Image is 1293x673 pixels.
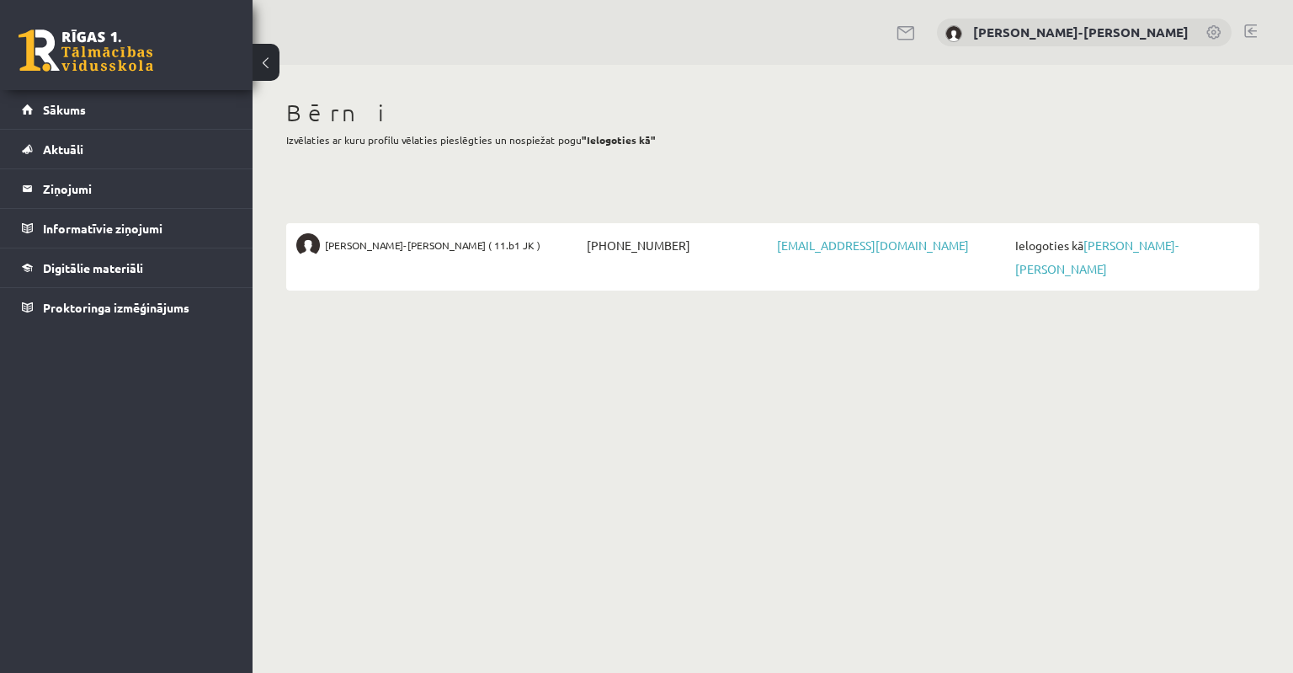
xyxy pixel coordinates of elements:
a: Proktoringa izmēģinājums [22,288,231,327]
h1: Bērni [286,99,1259,127]
span: Proktoringa izmēģinājums [43,300,189,315]
a: Sākums [22,90,231,129]
a: Rīgas 1. Tālmācības vidusskola [19,29,153,72]
a: [EMAIL_ADDRESS][DOMAIN_NAME] [777,238,969,253]
a: Digitālie materiāli [22,248,231,287]
img: Linda Frīdenberga-Tomaša [945,25,962,42]
img: Martins Frīdenbergs-Tomašs [296,233,320,257]
span: Ielogoties kā [1011,233,1249,280]
p: Izvēlaties ar kuru profilu vēlaties pieslēgties un nospiežat pogu [286,132,1259,147]
a: Informatīvie ziņojumi [22,209,231,248]
span: [PHONE_NUMBER] [583,233,773,257]
span: [PERSON_NAME]-[PERSON_NAME] ( 11.b1 JK ) [325,233,540,257]
legend: Ziņojumi [43,169,231,208]
span: Aktuāli [43,142,83,157]
a: [PERSON_NAME]-[PERSON_NAME] [973,24,1189,40]
legend: Informatīvie ziņojumi [43,209,231,248]
span: Digitālie materiāli [43,260,143,275]
a: Ziņojumi [22,169,231,208]
a: [PERSON_NAME]-[PERSON_NAME] [1015,238,1179,276]
b: "Ielogoties kā" [582,133,656,147]
a: Aktuāli [22,130,231,168]
span: Sākums [43,102,86,117]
